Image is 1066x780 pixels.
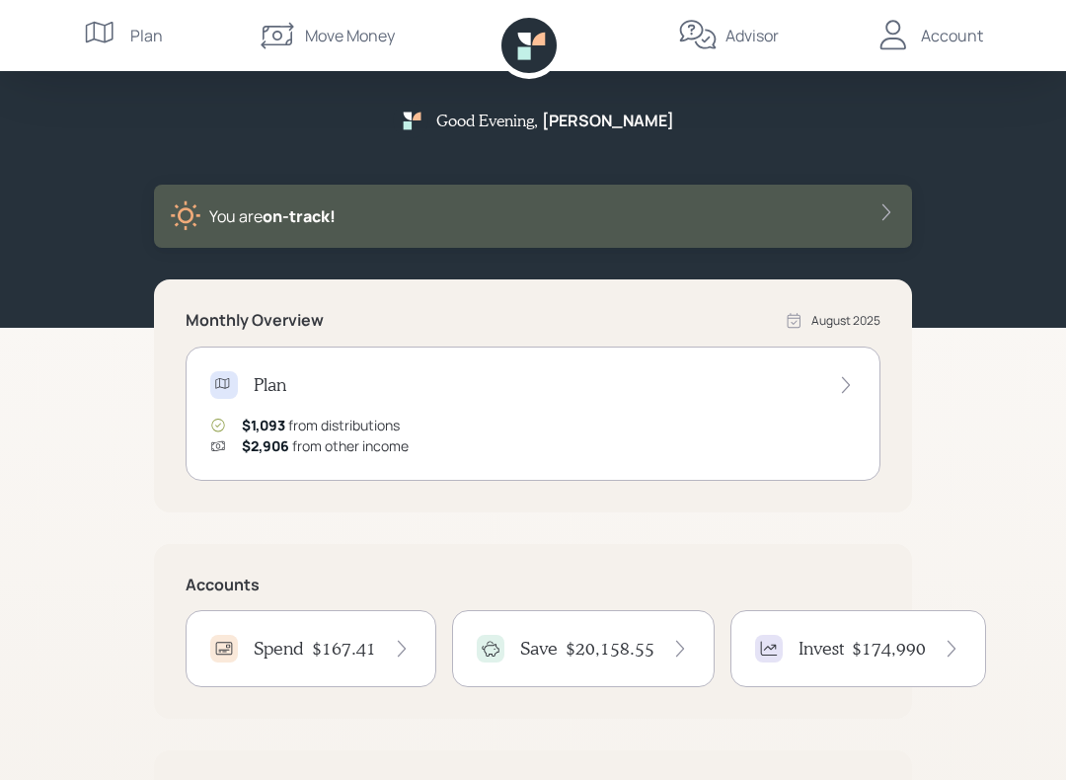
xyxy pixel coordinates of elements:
[263,205,336,227] span: on‑track!
[242,415,400,435] div: from distributions
[254,374,286,396] h4: Plan
[186,576,880,594] h5: Accounts
[254,638,304,660] h4: Spend
[520,638,558,660] h4: Save
[566,638,654,660] h4: $20,158.55
[542,112,674,130] h5: [PERSON_NAME]
[242,436,289,455] span: $2,906
[312,638,376,660] h4: $167.41
[130,24,163,47] div: Plan
[242,435,409,456] div: from other income
[799,638,844,660] h4: Invest
[811,312,880,330] div: August 2025
[305,24,395,47] div: Move Money
[436,111,538,129] h5: Good Evening ,
[186,311,324,330] h5: Monthly Overview
[725,24,779,47] div: Advisor
[242,416,285,434] span: $1,093
[170,200,201,232] img: sunny-XHVQM73Q.digested.png
[209,204,336,228] div: You are
[921,24,983,47] div: Account
[852,638,926,660] h4: $174,990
